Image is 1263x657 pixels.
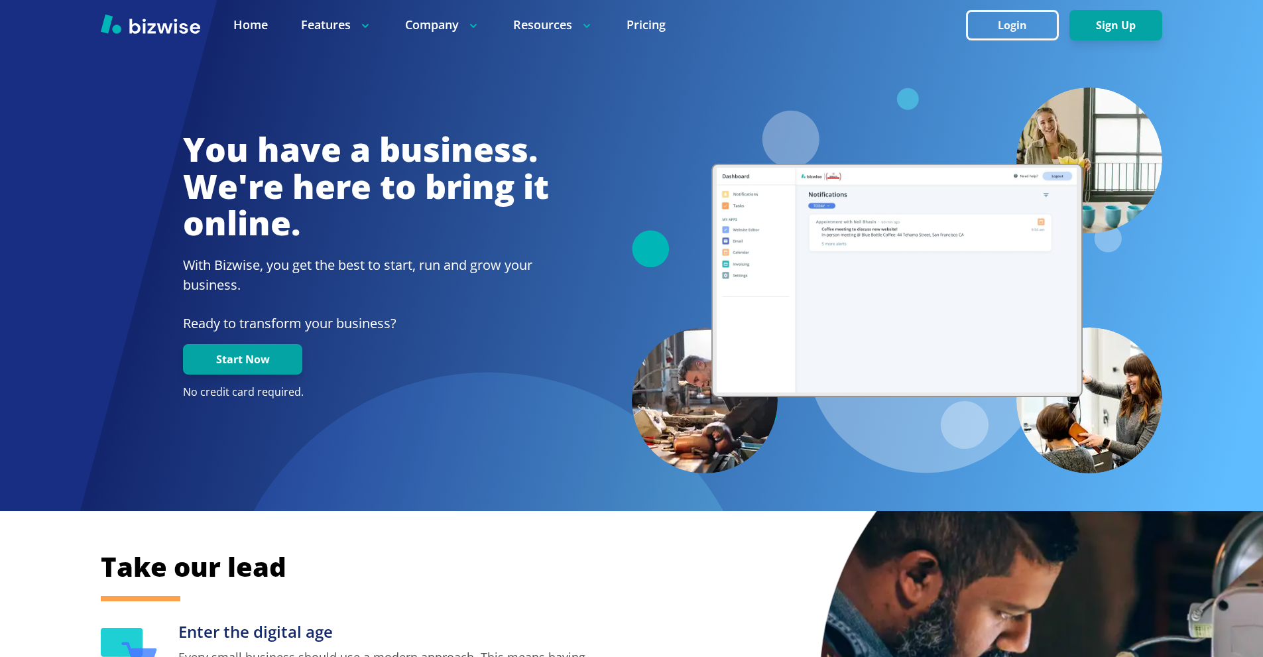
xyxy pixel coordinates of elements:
[966,19,1069,32] a: Login
[183,385,549,400] p: No credit card required.
[405,17,480,33] p: Company
[301,17,372,33] p: Features
[101,549,1095,585] h2: Take our lead
[233,17,268,33] a: Home
[1069,10,1162,40] button: Sign Up
[183,255,549,295] h2: With Bizwise, you get the best to start, run and grow your business.
[1069,19,1162,32] a: Sign Up
[183,353,302,366] a: Start Now
[627,17,666,33] a: Pricing
[183,344,302,375] button: Start Now
[178,621,598,643] h3: Enter the digital age
[101,14,200,34] img: Bizwise Logo
[513,17,593,33] p: Resources
[966,10,1059,40] button: Login
[183,131,549,242] h1: You have a business. We're here to bring it online.
[183,314,549,333] p: Ready to transform your business?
